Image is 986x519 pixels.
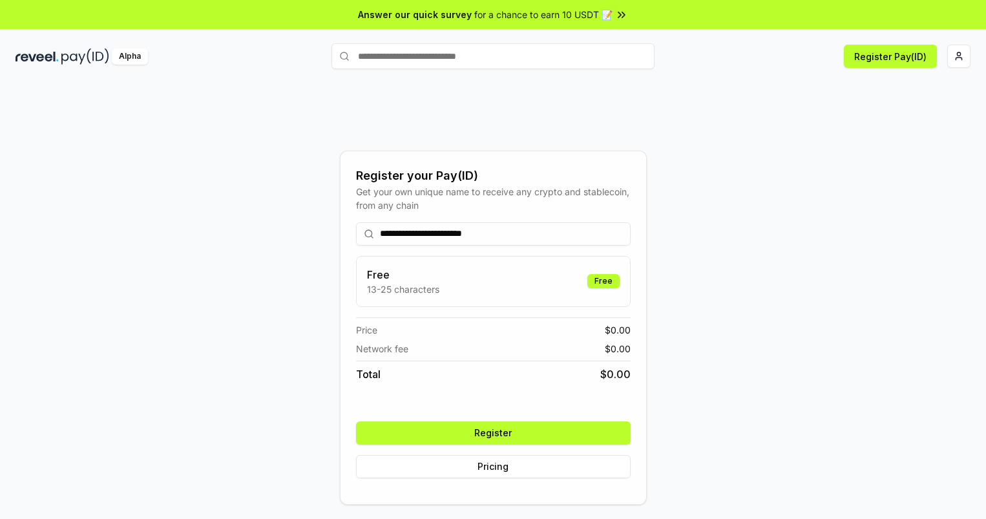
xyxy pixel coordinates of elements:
[61,48,109,65] img: pay_id
[605,342,631,355] span: $ 0.00
[356,421,631,445] button: Register
[605,323,631,337] span: $ 0.00
[367,267,439,282] h3: Free
[367,282,439,296] p: 13-25 characters
[356,167,631,185] div: Register your Pay(ID)
[356,366,381,382] span: Total
[356,323,377,337] span: Price
[112,48,148,65] div: Alpha
[16,48,59,65] img: reveel_dark
[844,45,937,68] button: Register Pay(ID)
[587,274,620,288] div: Free
[474,8,613,21] span: for a chance to earn 10 USDT 📝
[358,8,472,21] span: Answer our quick survey
[356,185,631,212] div: Get your own unique name to receive any crypto and stablecoin, from any chain
[600,366,631,382] span: $ 0.00
[356,342,408,355] span: Network fee
[356,455,631,478] button: Pricing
